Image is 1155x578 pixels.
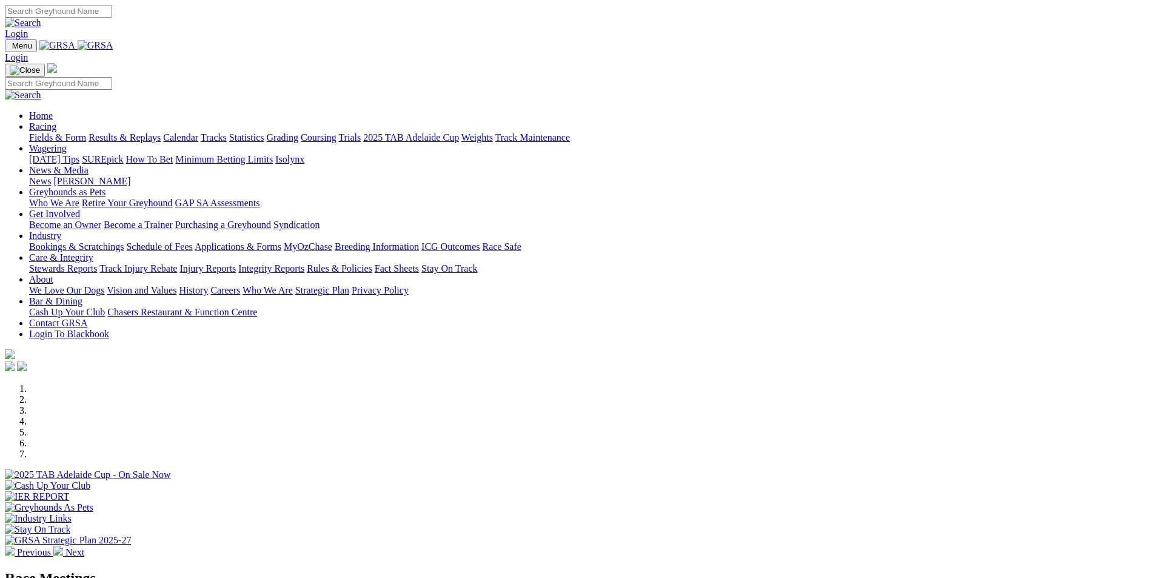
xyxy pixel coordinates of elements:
[78,40,113,51] img: GRSA
[29,176,1150,187] div: News & Media
[421,241,480,252] a: ICG Outcomes
[29,329,109,339] a: Login To Blackbook
[5,480,90,491] img: Cash Up Your Club
[29,198,1150,209] div: Greyhounds as Pets
[29,132,1150,143] div: Racing
[195,241,281,252] a: Applications & Forms
[82,198,173,208] a: Retire Your Greyhound
[29,198,79,208] a: Who We Are
[5,39,37,52] button: Toggle navigation
[29,230,61,241] a: Industry
[5,502,93,513] img: Greyhounds As Pets
[5,52,28,62] a: Login
[29,165,89,175] a: News & Media
[338,132,361,143] a: Trials
[107,285,176,295] a: Vision and Values
[482,241,521,252] a: Race Safe
[29,274,53,284] a: About
[307,263,372,274] a: Rules & Policies
[29,143,67,153] a: Wagering
[82,154,123,164] a: SUREpick
[175,154,273,164] a: Minimum Betting Limits
[335,241,419,252] a: Breeding Information
[5,77,112,90] input: Search
[5,469,171,480] img: 2025 TAB Adelaide Cup - On Sale Now
[163,132,198,143] a: Calendar
[201,132,227,143] a: Tracks
[65,547,84,557] span: Next
[421,263,477,274] a: Stay On Track
[5,5,112,18] input: Search
[104,220,173,230] a: Become a Trainer
[53,547,84,557] a: Next
[5,524,70,535] img: Stay On Track
[29,176,51,186] a: News
[210,285,240,295] a: Careers
[29,263,1150,274] div: Care & Integrity
[29,154,79,164] a: [DATE] Tips
[89,132,161,143] a: Results & Replays
[107,307,257,317] a: Chasers Restaurant & Function Centre
[29,241,1150,252] div: Industry
[273,220,320,230] a: Syndication
[29,241,124,252] a: Bookings & Scratchings
[352,285,409,295] a: Privacy Policy
[29,110,53,121] a: Home
[29,121,56,132] a: Racing
[29,132,86,143] a: Fields & Form
[179,285,208,295] a: History
[301,132,336,143] a: Coursing
[53,546,63,556] img: chevron-right-pager-white.svg
[126,154,173,164] a: How To Bet
[29,187,105,197] a: Greyhounds as Pets
[17,547,51,557] span: Previous
[295,285,349,295] a: Strategic Plan
[17,361,27,371] img: twitter.svg
[5,90,41,101] img: Search
[29,220,1150,230] div: Get Involved
[5,547,53,557] a: Previous
[375,263,419,274] a: Fact Sheets
[5,546,15,556] img: chevron-left-pager-white.svg
[29,263,97,274] a: Stewards Reports
[363,132,459,143] a: 2025 TAB Adelaide Cup
[5,491,69,502] img: IER REPORT
[229,132,264,143] a: Statistics
[29,318,87,328] a: Contact GRSA
[5,513,72,524] img: Industry Links
[275,154,304,164] a: Isolynx
[29,154,1150,165] div: Wagering
[12,41,32,50] span: Menu
[175,198,260,208] a: GAP SA Assessments
[126,241,192,252] a: Schedule of Fees
[29,307,1150,318] div: Bar & Dining
[29,285,104,295] a: We Love Our Dogs
[99,263,177,274] a: Track Injury Rebate
[495,132,570,143] a: Track Maintenance
[47,63,57,73] img: logo-grsa-white.png
[5,29,28,39] a: Login
[461,132,493,143] a: Weights
[5,361,15,371] img: facebook.svg
[175,220,271,230] a: Purchasing a Greyhound
[29,307,105,317] a: Cash Up Your Club
[5,349,15,359] img: logo-grsa-white.png
[10,66,40,75] img: Close
[284,241,332,252] a: MyOzChase
[29,209,80,219] a: Get Involved
[179,263,236,274] a: Injury Reports
[29,220,101,230] a: Become an Owner
[5,18,41,29] img: Search
[5,64,45,77] button: Toggle navigation
[29,252,93,263] a: Care & Integrity
[29,285,1150,296] div: About
[238,263,304,274] a: Integrity Reports
[5,535,131,546] img: GRSA Strategic Plan 2025-27
[243,285,293,295] a: Who We Are
[29,296,82,306] a: Bar & Dining
[53,176,130,186] a: [PERSON_NAME]
[267,132,298,143] a: Grading
[39,40,75,51] img: GRSA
